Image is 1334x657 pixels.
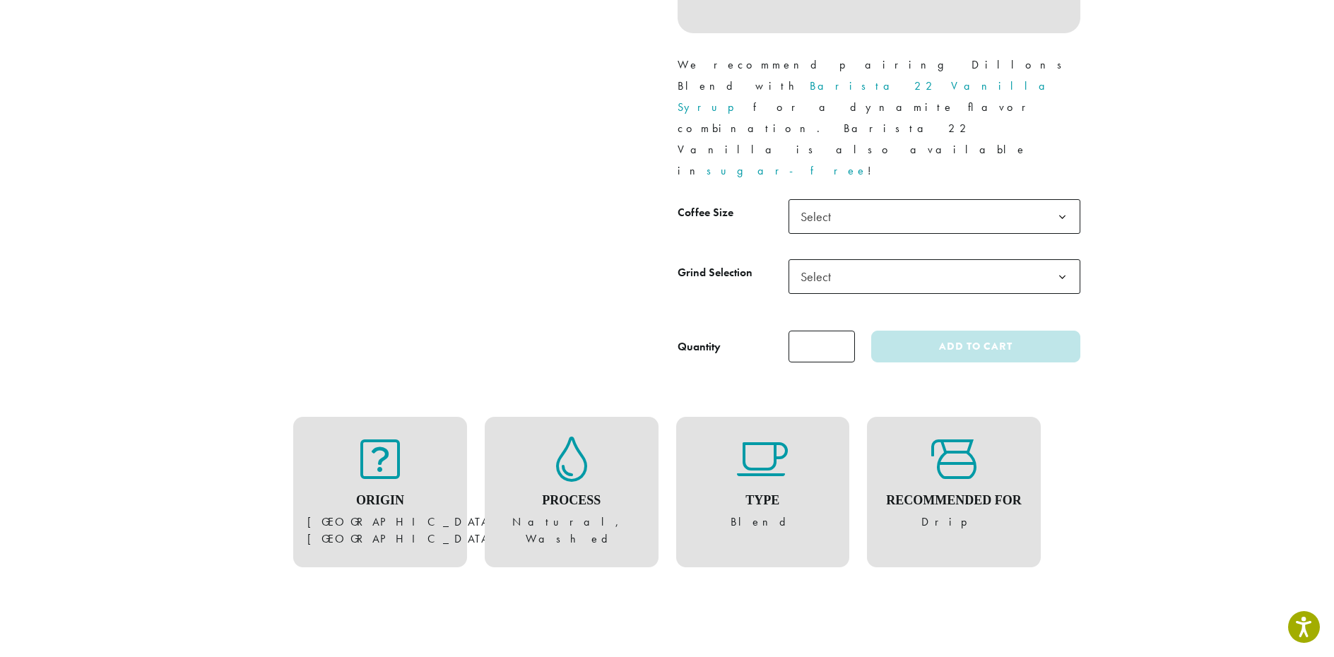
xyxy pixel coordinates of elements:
span: Select [795,203,845,230]
h4: Type [690,493,836,509]
a: sugar-free [707,163,868,178]
h4: Process [499,493,644,509]
span: Select [789,259,1080,294]
figure: Drip [881,437,1027,531]
input: Product quantity [789,331,855,362]
div: Quantity [678,338,721,355]
span: Select [789,199,1080,234]
button: Add to cart [871,331,1080,362]
p: We recommend pairing Dillons Blend with for a dynamite flavor combination. Barista 22 Vanilla is ... [678,54,1080,182]
label: Grind Selection [678,263,789,283]
figure: Blend [690,437,836,531]
figure: [GEOGRAPHIC_DATA], [GEOGRAPHIC_DATA] [307,437,453,548]
span: Select [795,263,845,290]
h4: Origin [307,493,453,509]
h4: Recommended For [881,493,1027,509]
figure: Natural, Washed [499,437,644,548]
label: Coffee Size [678,203,789,223]
a: Barista 22 Vanilla Syrup [678,78,1056,114]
